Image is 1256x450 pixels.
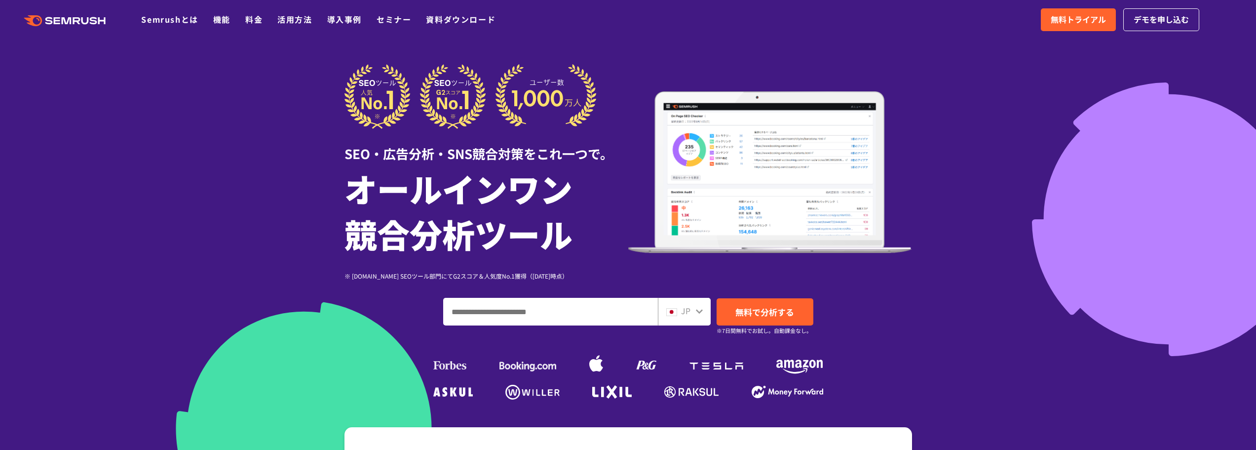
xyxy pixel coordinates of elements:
[344,165,628,256] h1: オールインワン 競合分析ツール
[277,13,312,25] a: 活用方法
[344,129,628,163] div: SEO・広告分析・SNS競合対策をこれ一つで。
[344,271,628,281] div: ※ [DOMAIN_NAME] SEOツール部門にてG2スコア＆人気度No.1獲得（[DATE]時点）
[141,13,198,25] a: Semrushとは
[444,298,657,325] input: ドメイン、キーワードまたはURLを入力してください
[245,13,263,25] a: 料金
[213,13,230,25] a: 機能
[735,306,794,318] span: 無料で分析する
[681,305,690,317] span: JP
[1123,8,1199,31] a: デモを申し込む
[717,298,813,326] a: 無料で分析する
[426,13,495,25] a: 資料ダウンロード
[1051,13,1106,26] span: 無料トライアル
[327,13,362,25] a: 導入事例
[1041,8,1116,31] a: 無料トライアル
[1134,13,1189,26] span: デモを申し込む
[717,326,812,335] small: ※7日間無料でお試し。自動課金なし。
[377,13,411,25] a: セミナー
